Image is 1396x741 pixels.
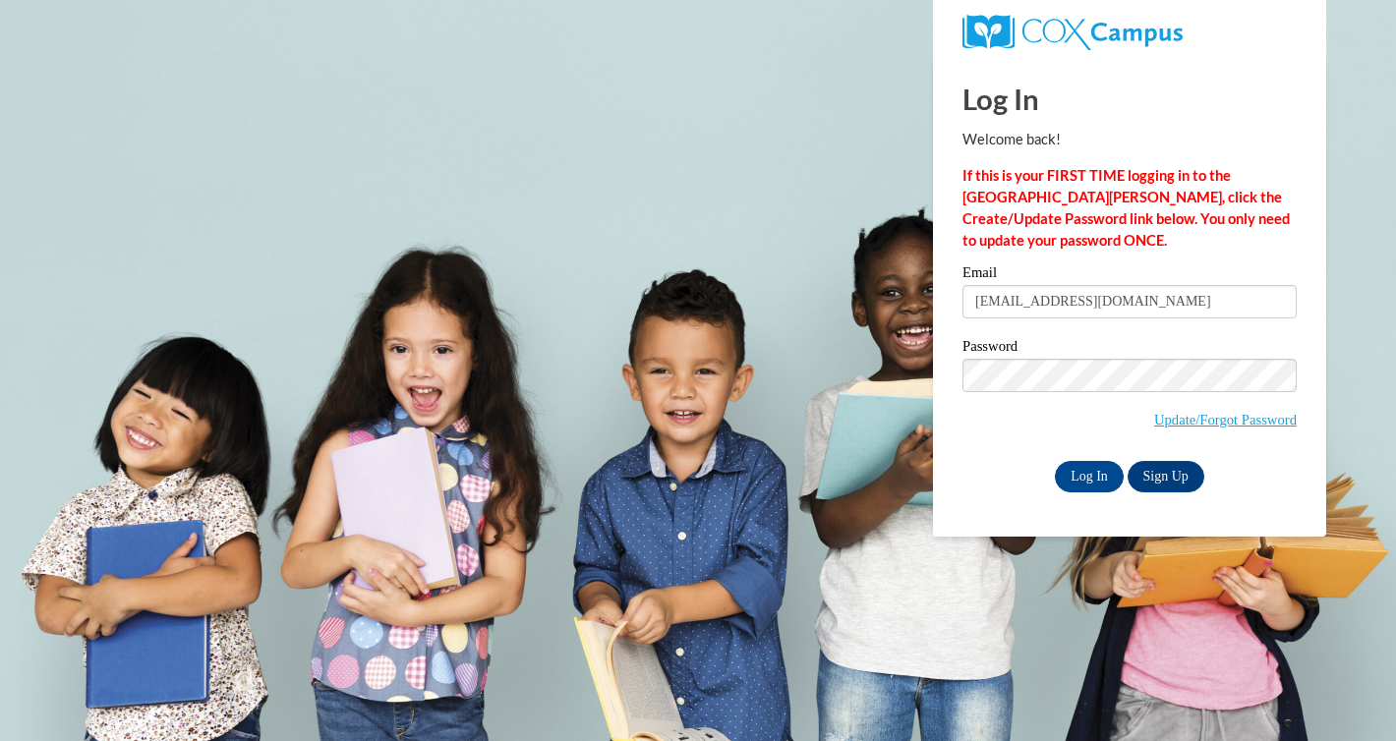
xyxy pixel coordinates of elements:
[962,167,1290,249] strong: If this is your FIRST TIME logging in to the [GEOGRAPHIC_DATA][PERSON_NAME], click the Create/Upd...
[1154,412,1297,427] a: Update/Forgot Password
[962,79,1297,119] h1: Log In
[962,15,1297,50] a: COX Campus
[1055,461,1124,492] input: Log In
[962,265,1297,285] label: Email
[1128,461,1204,492] a: Sign Up
[962,129,1297,150] p: Welcome back!
[962,15,1183,50] img: COX Campus
[962,339,1297,359] label: Password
